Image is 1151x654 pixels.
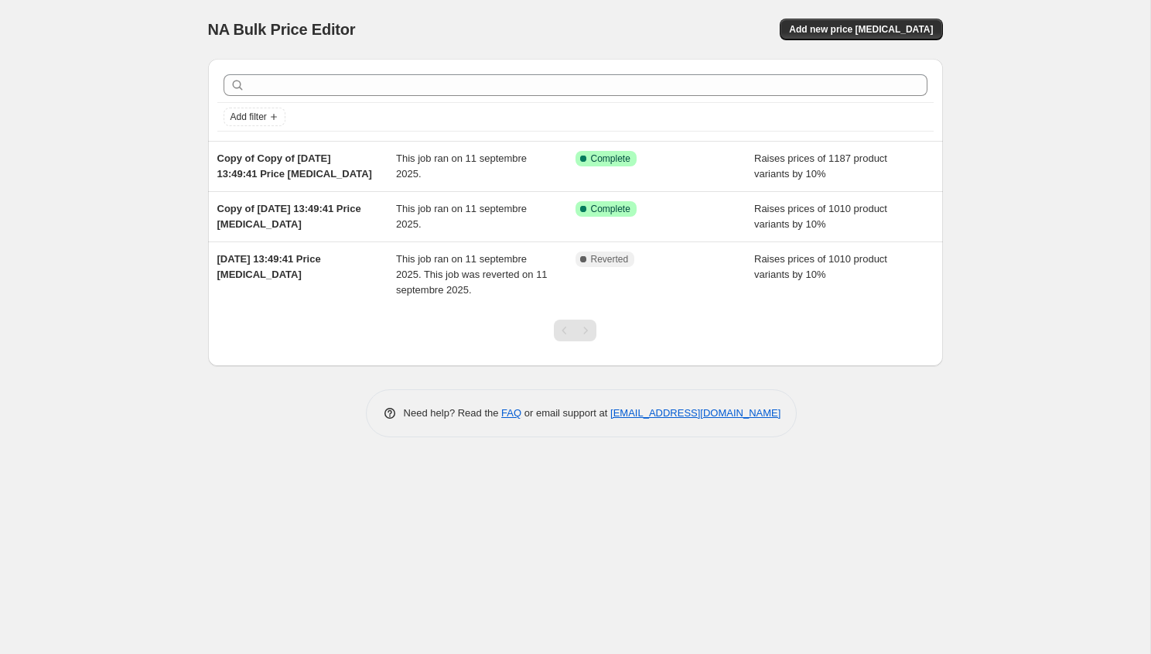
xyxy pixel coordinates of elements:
a: [EMAIL_ADDRESS][DOMAIN_NAME] [610,407,780,419]
a: FAQ [501,407,521,419]
span: This job ran on 11 septembre 2025. [396,152,527,180]
span: Add new price [MEDICAL_DATA] [789,23,933,36]
span: This job ran on 11 septembre 2025. [396,203,527,230]
span: NA Bulk Price Editor [208,21,356,38]
button: Add new price [MEDICAL_DATA] [780,19,942,40]
button: Add filter [224,108,285,126]
span: This job ran on 11 septembre 2025. This job was reverted on 11 septembre 2025. [396,253,548,296]
span: Raises prices of 1010 product variants by 10% [754,203,887,230]
span: Add filter [231,111,267,123]
span: Copy of [DATE] 13:49:41 Price [MEDICAL_DATA] [217,203,361,230]
span: or email support at [521,407,610,419]
span: Need help? Read the [404,407,502,419]
span: Reverted [591,253,629,265]
span: Copy of Copy of [DATE] 13:49:41 Price [MEDICAL_DATA] [217,152,372,180]
span: Complete [591,152,630,165]
span: [DATE] 13:49:41 Price [MEDICAL_DATA] [217,253,321,280]
span: Raises prices of 1010 product variants by 10% [754,253,887,280]
span: Raises prices of 1187 product variants by 10% [754,152,887,180]
nav: Pagination [554,320,596,341]
span: Complete [591,203,630,215]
